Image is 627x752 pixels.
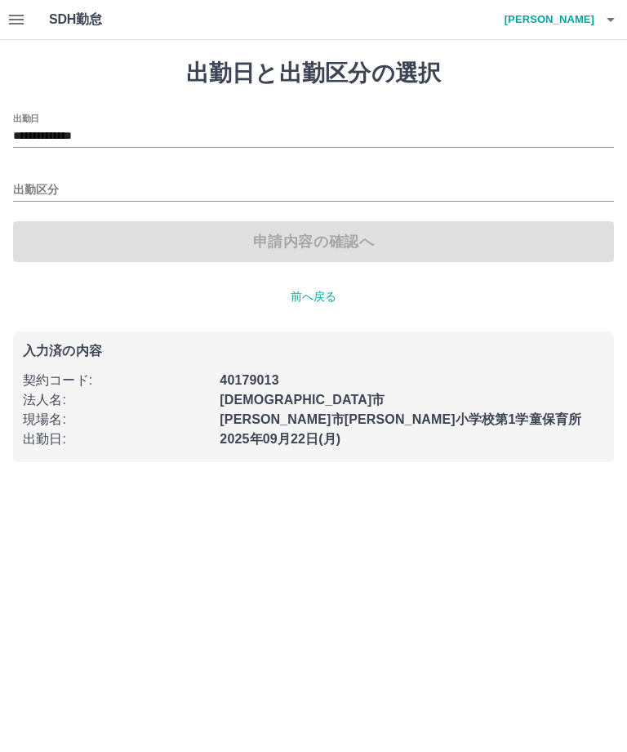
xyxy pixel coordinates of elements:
b: [PERSON_NAME]市[PERSON_NAME]小学校第1学童保育所 [220,412,581,426]
h1: 出勤日と出勤区分の選択 [13,60,614,87]
p: 現場名 : [23,410,210,429]
b: 2025年09月22日(月) [220,432,340,446]
b: [DEMOGRAPHIC_DATA]市 [220,393,385,407]
p: 法人名 : [23,390,210,410]
b: 40179013 [220,373,278,387]
p: 入力済の内容 [23,345,604,358]
p: 契約コード : [23,371,210,390]
p: 前へ戻る [13,288,614,305]
p: 出勤日 : [23,429,210,449]
label: 出勤日 [13,112,39,124]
